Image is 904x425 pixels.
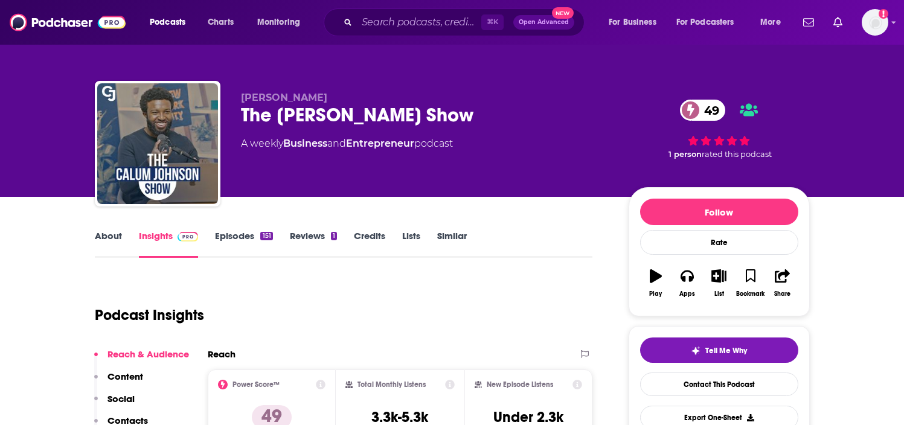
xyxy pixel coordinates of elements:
button: Social [94,393,135,415]
div: Apps [679,290,695,298]
span: For Business [609,14,656,31]
span: [PERSON_NAME] [241,92,327,103]
span: rated this podcast [702,150,772,159]
span: ⌘ K [481,14,504,30]
div: 49 1 personrated this podcast [629,92,810,167]
a: Similar [437,230,467,258]
a: Charts [200,13,241,32]
button: Reach & Audience [94,348,189,371]
h2: Reach [208,348,236,360]
button: open menu [668,13,752,32]
span: and [327,138,346,149]
button: Share [766,261,798,305]
button: tell me why sparkleTell Me Why [640,337,798,363]
img: The Calum Johnson Show [97,83,218,204]
span: Charts [208,14,234,31]
button: Play [640,261,672,305]
div: Play [649,290,662,298]
a: Business [283,138,327,149]
p: Content [107,371,143,382]
img: Podchaser - Follow, Share and Rate Podcasts [10,11,126,34]
a: Show notifications dropdown [829,12,847,33]
button: Open AdvancedNew [513,15,574,30]
span: Open Advanced [519,19,569,25]
button: open menu [249,13,316,32]
span: Logged in as alignPR [862,9,888,36]
a: Credits [354,230,385,258]
h1: Podcast Insights [95,306,204,324]
div: 151 [260,232,272,240]
div: 1 [331,232,337,240]
button: Bookmark [735,261,766,305]
span: Podcasts [150,14,185,31]
button: List [703,261,734,305]
div: Search podcasts, credits, & more... [335,8,596,36]
a: About [95,230,122,258]
span: New [552,7,574,19]
span: 1 person [668,150,702,159]
button: open menu [600,13,672,32]
a: 49 [680,100,725,121]
div: A weekly podcast [241,136,453,151]
a: Show notifications dropdown [798,12,819,33]
button: Follow [640,199,798,225]
a: Episodes151 [215,230,272,258]
a: Lists [402,230,420,258]
button: Content [94,371,143,393]
h2: Total Monthly Listens [357,380,426,389]
div: Share [774,290,790,298]
div: List [714,290,724,298]
img: tell me why sparkle [691,346,700,356]
img: User Profile [862,9,888,36]
span: Tell Me Why [705,346,747,356]
p: Social [107,393,135,404]
span: For Podcasters [676,14,734,31]
button: Show profile menu [862,9,888,36]
div: Rate [640,230,798,255]
input: Search podcasts, credits, & more... [357,13,481,32]
a: Reviews1 [290,230,337,258]
span: More [760,14,781,31]
h2: New Episode Listens [487,380,553,389]
button: Apps [672,261,703,305]
h2: Power Score™ [232,380,280,389]
button: open menu [752,13,796,32]
a: Entrepreneur [346,138,414,149]
button: open menu [141,13,201,32]
a: Contact This Podcast [640,372,798,396]
svg: Add a profile image [879,9,888,19]
span: 49 [692,100,725,121]
div: Bookmark [736,290,765,298]
a: InsightsPodchaser Pro [139,230,199,258]
span: Monitoring [257,14,300,31]
p: Reach & Audience [107,348,189,360]
img: Podchaser Pro [178,232,199,241]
